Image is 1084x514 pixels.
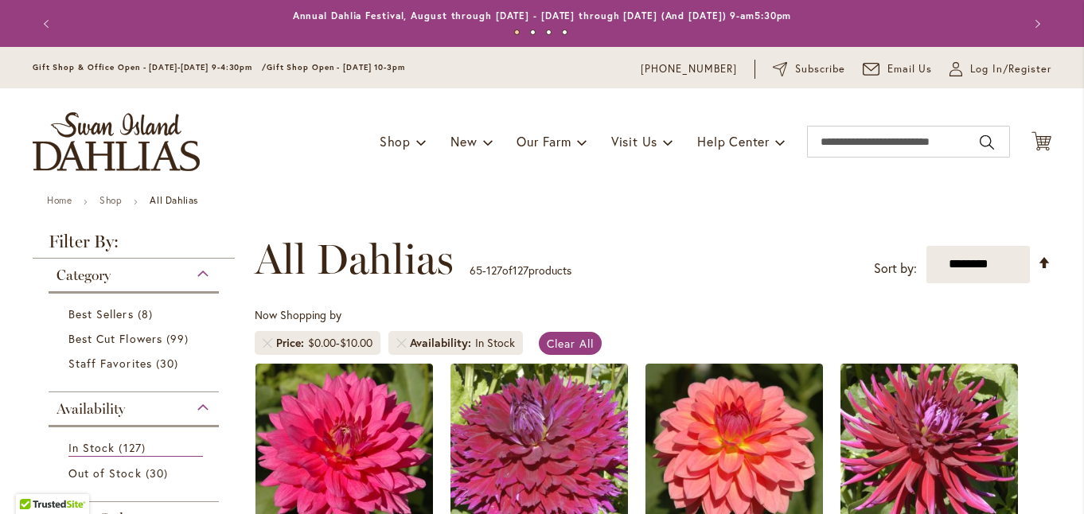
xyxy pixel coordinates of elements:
a: Home [47,194,72,206]
span: Price [276,335,308,351]
span: Shop [380,133,411,150]
span: New [450,133,477,150]
span: Out of Stock [68,465,142,481]
button: Previous [33,8,64,40]
strong: All Dahlias [150,194,198,206]
span: In Stock [68,440,115,455]
a: Log In/Register [949,61,1051,77]
a: Remove Price $0.00 - $10.00 [263,338,272,348]
span: 99 [166,330,193,347]
a: Shop [99,194,122,206]
p: - of products [470,258,571,283]
span: Email Us [887,61,933,77]
a: Out of Stock 30 [68,465,203,481]
span: 127 [119,439,149,456]
a: [PHONE_NUMBER] [641,61,737,77]
button: 3 of 4 [546,29,552,35]
a: store logo [33,112,200,171]
a: Clear All [539,332,602,355]
span: Our Farm [517,133,571,150]
span: 8 [138,306,157,322]
button: 2 of 4 [530,29,536,35]
span: Subscribe [795,61,845,77]
label: Sort by: [874,254,917,283]
a: Annual Dahlia Festival, August through [DATE] - [DATE] through [DATE] (And [DATE]) 9-am5:30pm [293,10,792,21]
span: Gift Shop Open - [DATE] 10-3pm [267,62,405,72]
div: In Stock [475,335,515,351]
span: Visit Us [611,133,657,150]
button: 4 of 4 [562,29,567,35]
a: Best Sellers [68,306,203,322]
span: Clear All [547,336,594,351]
a: Remove Availability In Stock [396,338,406,348]
span: Availability [57,400,125,418]
button: Next [1020,8,1051,40]
span: Staff Favorites [68,356,152,371]
div: - [308,335,372,351]
span: Availability [410,335,475,351]
span: $10.00 [340,335,372,350]
a: In Stock 127 [68,439,203,457]
span: Help Center [697,133,770,150]
strong: Filter By: [33,233,235,259]
span: Gift Shop & Office Open - [DATE]-[DATE] 9-4:30pm / [33,62,267,72]
span: Category [57,267,111,284]
span: Best Cut Flowers [68,331,162,346]
span: 65 [470,263,482,278]
a: Best Cut Flowers [68,330,203,347]
span: $0.00 [308,335,336,350]
span: All Dahlias [255,236,454,283]
span: 30 [156,355,182,372]
span: 127 [486,263,502,278]
a: Subscribe [773,61,845,77]
span: 127 [513,263,528,278]
a: Email Us [863,61,933,77]
span: Now Shopping by [255,307,341,322]
span: Log In/Register [970,61,1051,77]
a: Staff Favorites [68,355,203,372]
button: 1 of 4 [514,29,520,35]
span: 30 [146,465,172,481]
span: Best Sellers [68,306,134,321]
